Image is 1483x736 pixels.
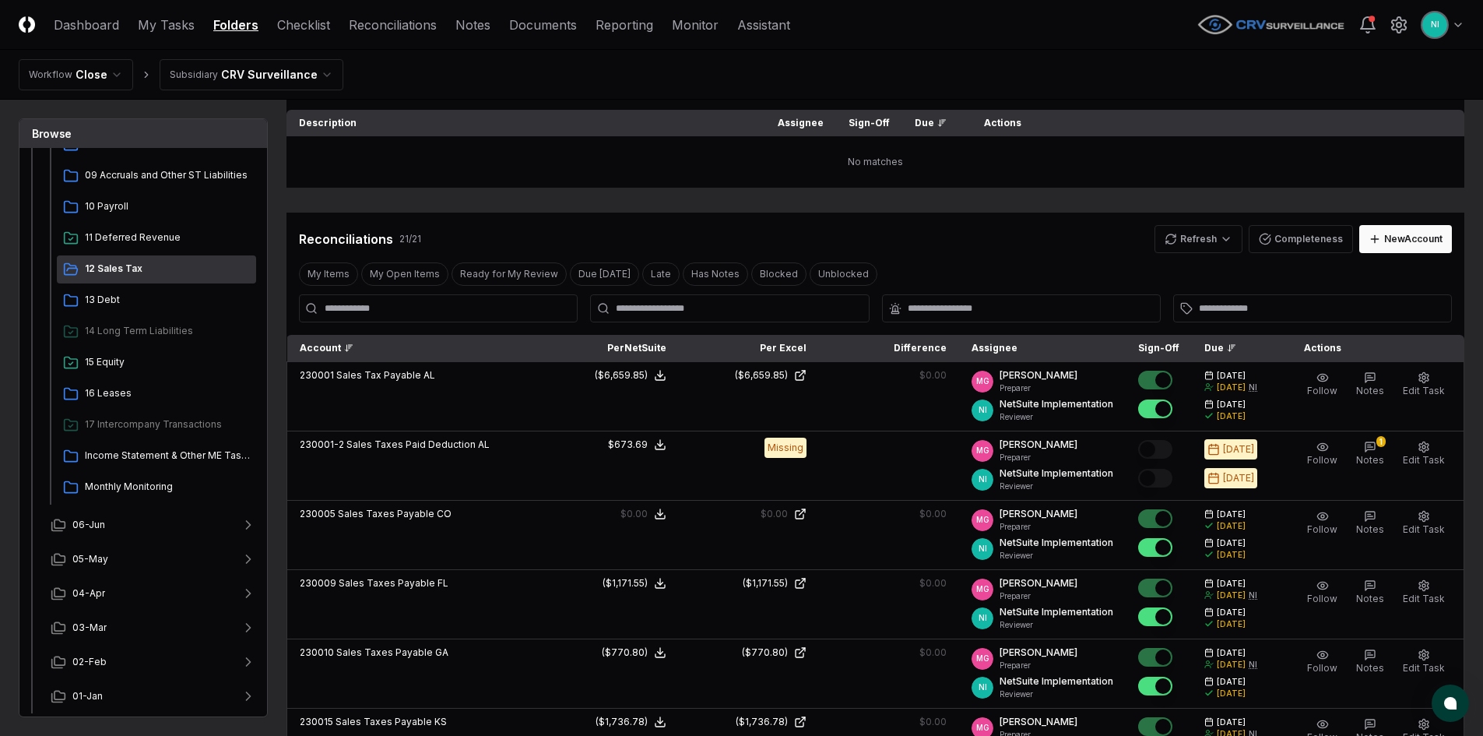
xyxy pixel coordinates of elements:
span: 14 Long Term Liabilities [85,324,250,338]
a: My Tasks [138,16,195,34]
a: 16 Leases [57,380,256,408]
button: Edit Task [1400,646,1448,678]
p: Preparer [1000,521,1077,533]
div: ($770.80) [602,646,648,660]
button: Follow [1304,507,1341,540]
div: $0.00 [919,368,947,382]
span: Edit Task [1403,593,1445,604]
span: [DATE] [1217,607,1246,618]
h3: Browse [19,119,267,148]
span: Follow [1307,454,1337,466]
button: Late [642,262,680,286]
p: Preparer [1000,382,1077,394]
button: Edit Task [1400,576,1448,609]
div: [DATE] [1217,659,1246,671]
div: ($6,659.85) [735,368,788,382]
button: Notes [1353,507,1387,540]
span: [DATE] [1217,717,1246,728]
span: NI [1431,19,1439,30]
span: Sales Taxes Paid Deduction AL [346,438,490,450]
p: NetSuite Implementation [1000,536,1113,550]
button: Edit Task [1400,507,1448,540]
div: Actions [1291,341,1452,355]
span: 230010 [300,646,334,658]
span: 16 Leases [85,386,250,400]
button: Mark complete [1138,440,1172,459]
a: 13 Debt [57,287,256,315]
span: [DATE] [1217,676,1246,688]
img: CRV Surveillance logo [1197,14,1346,35]
span: Notes [1356,454,1384,466]
button: Follow [1304,576,1341,609]
span: 230009 [300,577,336,589]
div: NI [1249,382,1257,393]
p: [PERSON_NAME] [1000,438,1077,452]
th: Per NetSuite [539,335,679,362]
span: NI [979,681,987,693]
button: Mark complete [1138,469,1172,488]
span: NI [979,404,987,416]
button: ($1,736.78) [596,715,666,729]
button: ($1,171.55) [603,576,666,590]
span: Follow [1307,385,1337,396]
button: Follow [1304,368,1341,401]
div: $0.00 [919,576,947,590]
button: Unblocked [810,262,877,286]
th: Sign-Off [836,110,902,136]
span: [DATE] [1217,578,1246,590]
span: Follow [1307,593,1337,604]
div: [DATE] [1223,442,1254,456]
span: 12 Sales Tax [85,262,250,276]
div: $0.00 [919,715,947,729]
span: 230015 [300,716,333,727]
button: Ready for My Review [452,262,567,286]
span: Edit Task [1403,523,1445,535]
span: Sales Taxes Payable GA [336,646,448,658]
span: Sales Taxes Payable KS [336,716,447,727]
button: 01-Jan [38,679,269,713]
span: [DATE] [1217,509,1246,520]
div: [DATE] [1223,471,1254,485]
th: Difference [819,335,959,362]
td: No matches [286,136,1464,188]
th: Assignee [959,335,1126,362]
div: [DATE] [1217,549,1246,561]
button: Refresh [1154,225,1242,253]
div: $0.00 [620,507,648,521]
a: ($770.80) [691,646,807,660]
a: Dashboard [54,16,119,34]
span: Follow [1307,523,1337,535]
div: NI [1249,590,1257,601]
button: ($770.80) [602,646,666,660]
p: Reviewer [1000,411,1113,423]
button: Has Notes [683,262,748,286]
span: NI [979,543,987,555]
div: Actions [972,116,1452,130]
button: My Open Items [361,262,448,286]
span: Sales Taxes Payable FL [339,577,448,589]
div: NI [1249,659,1257,671]
div: ($6,659.85) [595,368,648,382]
button: 04-Apr [38,576,269,611]
a: Monthly Monitoring [57,474,256,502]
span: 06-Jun [72,518,105,532]
button: Follow [1304,646,1341,678]
a: ($1,736.78) [691,715,807,729]
div: ($1,736.78) [596,715,648,729]
a: ($1,171.55) [691,576,807,590]
div: [DATE] [1217,618,1246,630]
span: Edit Task [1403,454,1445,466]
span: Sales Tax Payable AL [336,369,435,381]
div: [DATE] [1217,520,1246,532]
button: $0.00 [620,507,666,521]
a: ($6,659.85) [691,368,807,382]
div: $673.69 [608,438,648,452]
span: MG [976,583,989,595]
button: Mark complete [1138,371,1172,389]
span: 01-Jan [72,689,103,703]
a: Notes [455,16,490,34]
p: NetSuite Implementation [1000,467,1113,481]
button: Notes [1353,576,1387,609]
div: Missing [764,438,807,458]
span: Edit Task [1403,385,1445,396]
